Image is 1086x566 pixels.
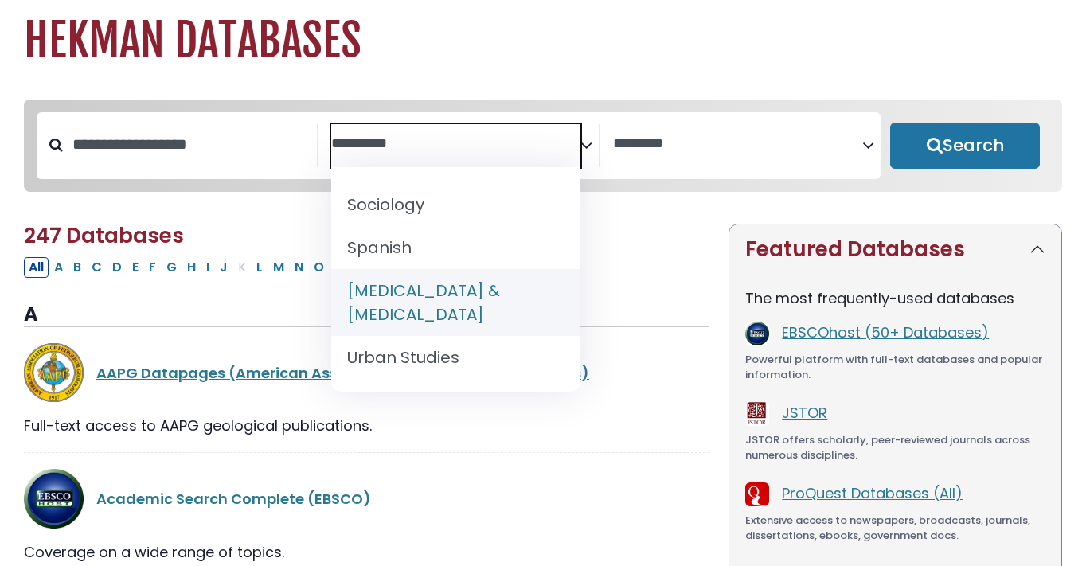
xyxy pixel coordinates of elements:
li: Sociology [331,183,580,226]
button: Filter Results A [49,257,68,278]
input: Search database by title or keyword [63,131,317,158]
div: Extensive access to newspapers, broadcasts, journals, dissertations, ebooks, government docs. [745,513,1045,544]
button: Filter Results J [215,257,232,278]
button: Filter Results B [68,257,86,278]
button: Filter Results O [309,257,329,278]
h1: Hekman Databases [24,14,1062,68]
textarea: Search [331,136,580,153]
a: AAPG Datapages (American Association of Petroleum Geologists) [96,363,589,383]
button: Filter Results F [144,257,161,278]
div: Alpha-list to filter by first letter of database name [24,256,561,276]
button: Filter Results N [290,257,308,278]
div: Powerful platform with full-text databases and popular information. [745,352,1045,383]
button: Filter Results M [268,257,289,278]
a: Academic Search Complete (EBSCO) [96,489,371,509]
button: Featured Databases [729,224,1061,275]
button: Filter Results G [162,257,182,278]
div: JSTOR offers scholarly, peer-reviewed journals across numerous disciplines. [745,432,1045,463]
li: Urban Studies [331,336,580,379]
a: EBSCOhost (50+ Databases) [782,322,989,342]
span: 247 Databases [24,221,184,250]
button: Submit for Search Results [890,123,1040,169]
div: Full-text access to AAPG geological publications. [24,415,709,436]
button: Filter Results E [127,257,143,278]
button: Filter Results L [252,257,268,278]
nav: Search filters [24,100,1062,192]
h3: A [24,303,709,327]
textarea: Search [613,136,862,153]
button: All [24,257,49,278]
button: Filter Results D [107,257,127,278]
li: Spanish [331,226,580,269]
a: ProQuest Databases (All) [782,483,963,503]
button: Filter Results H [182,257,201,278]
a: JSTOR [782,403,827,423]
p: The most frequently-used databases [745,287,1045,309]
button: Filter Results C [87,257,107,278]
div: Coverage on a wide range of topics. [24,541,709,563]
li: [MEDICAL_DATA] & [MEDICAL_DATA] [331,269,580,336]
button: Filter Results P [330,257,347,278]
button: Filter Results I [201,257,214,278]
